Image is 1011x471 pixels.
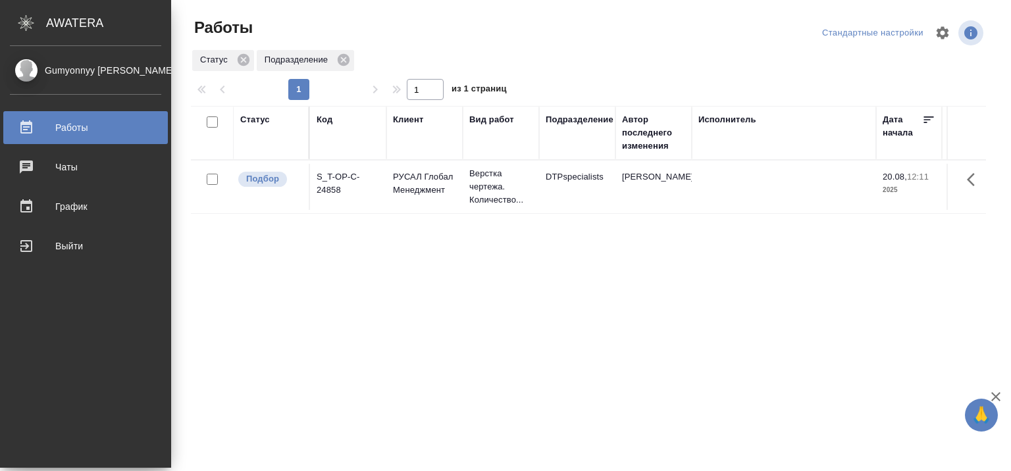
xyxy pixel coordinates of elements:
[191,17,253,38] span: Работы
[10,197,161,216] div: График
[10,118,161,137] div: Работы
[546,113,613,126] div: Подразделение
[958,20,986,45] span: Посмотреть информацию
[469,113,514,126] div: Вид работ
[246,172,279,186] p: Подбор
[10,63,161,78] div: Gumyonnyy [PERSON_NAME]
[698,113,756,126] div: Исполнитель
[469,167,532,207] p: Верстка чертежа. Количество...
[240,113,270,126] div: Статус
[927,17,958,49] span: Настроить таблицу
[317,113,332,126] div: Код
[883,172,907,182] p: 20.08,
[3,230,168,262] a: Выйти
[959,164,991,195] button: Здесь прячутся важные кнопки
[46,10,171,36] div: AWATERA
[200,53,232,66] p: Статус
[10,157,161,177] div: Чаты
[907,172,929,182] p: 12:11
[3,151,168,184] a: Чаты
[3,190,168,223] a: График
[539,164,615,210] td: DTPspecialists
[883,113,922,139] div: Дата начала
[317,170,380,197] div: S_T-OP-C-24858
[819,23,927,43] div: split button
[10,236,161,256] div: Выйти
[452,81,507,100] span: из 1 страниц
[393,113,423,126] div: Клиент
[622,113,685,153] div: Автор последнего изменения
[883,184,935,197] p: 2025
[237,170,302,188] div: Можно подбирать исполнителей
[965,399,998,432] button: 🙏
[3,111,168,144] a: Работы
[257,50,354,71] div: Подразделение
[192,50,254,71] div: Статус
[393,170,456,197] p: РУСАЛ Глобал Менеджмент
[970,401,993,429] span: 🙏
[615,164,692,210] td: [PERSON_NAME]
[265,53,332,66] p: Подразделение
